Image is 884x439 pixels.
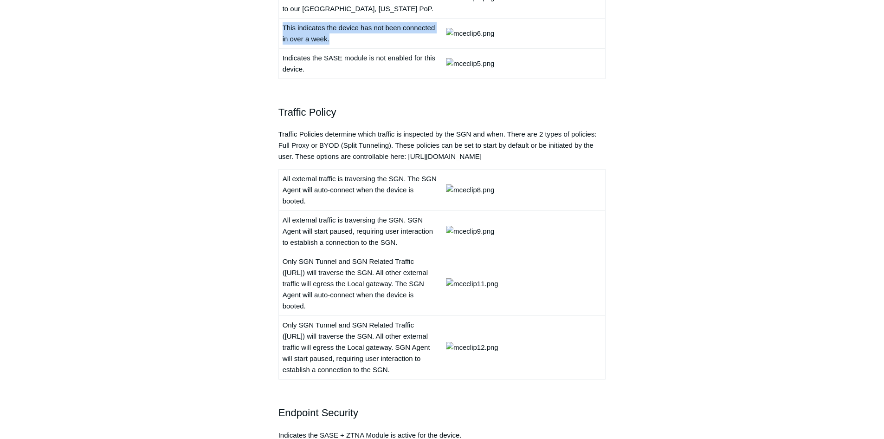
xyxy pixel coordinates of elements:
td: Indicates the SASE module is not enabled for this device. [278,48,442,79]
img: mceclip12.png [446,342,498,353]
td: All external traffic is traversing the SGN. The SGN Agent will auto-connect when the device is bo... [278,170,442,211]
img: mceclip11.png [446,278,498,289]
td: This indicates the device has not been connected in over a week. [278,18,442,48]
h2: Endpoint Security [278,405,606,421]
img: mceclip8.png [446,184,494,196]
td: All external traffic is traversing the SGN. SGN Agent will start paused, requiring user interacti... [278,211,442,252]
p: Traffic Policies determine which traffic is inspected by the SGN and when. There are 2 types of p... [278,129,606,162]
td: Only SGN Tunnel and SGN Related Traffic ([URL]) will traverse the SGN. All other external traffic... [278,252,442,316]
img: mceclip9.png [446,226,494,237]
td: Only SGN Tunnel and SGN Related Traffic ([URL]) will traverse the SGN. All other external traffic... [278,316,442,380]
img: mceclip6.png [446,28,494,39]
img: mceclip5.png [446,58,494,69]
h2: Traffic Policy [278,104,606,120]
